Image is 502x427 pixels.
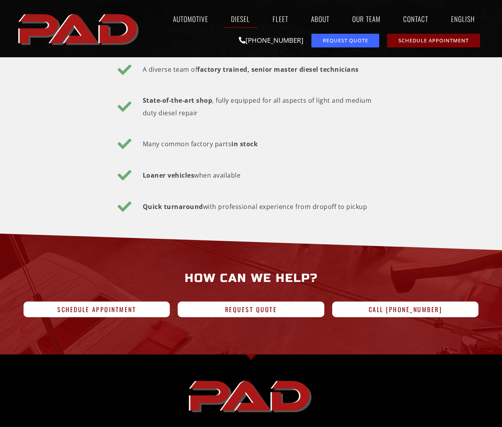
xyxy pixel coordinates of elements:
span: with professional experience from dropoff to pickup [141,200,367,213]
b: factory trained, senior master diesel technicians [197,65,359,74]
a: Call [PHONE_NUMBER] [332,302,478,317]
a: Our Team [345,10,388,28]
span: when available [141,169,241,182]
a: request a service or repair quote [311,34,379,47]
h2: How Can We Help? [20,266,482,290]
a: [PHONE_NUMBER] [239,36,304,45]
b: Quick turnaround [143,202,203,211]
img: The image shows the word "PAD" in bold, red, uppercase letters with a slight shadow effect. [16,7,143,50]
a: Diesel [224,10,257,28]
span: Many common factory parts [141,138,258,150]
a: pro automotive and diesel home page [16,7,143,50]
span: Schedule Appointment [57,306,136,313]
b: Loaner vehicles [143,171,195,180]
a: Request Quote [178,302,324,317]
a: Automotive [166,10,216,28]
a: Contact [396,10,436,28]
span: Request Quote [225,306,277,313]
a: schedule repair or service appointment [387,34,480,47]
span: Schedule Appointment [398,38,469,43]
span: Request Quote [323,38,368,43]
a: About [304,10,337,28]
a: pro automotive and diesel home page [20,374,482,417]
b: in stock [231,140,258,148]
a: English [444,10,486,28]
a: Schedule Appointment [24,302,170,317]
b: State-of-the-art shop [143,96,213,105]
span: Call [PHONE_NUMBER] [369,306,442,313]
img: The image shows the word "PAD" in bold, red, uppercase letters with a slight shadow effect. [186,374,316,417]
span: , fully equipped for all aspects of light and medium duty diesel repair [141,94,384,120]
a: Fleet [265,10,296,28]
span: A diverse team of [141,63,359,76]
nav: Menu [143,10,486,28]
